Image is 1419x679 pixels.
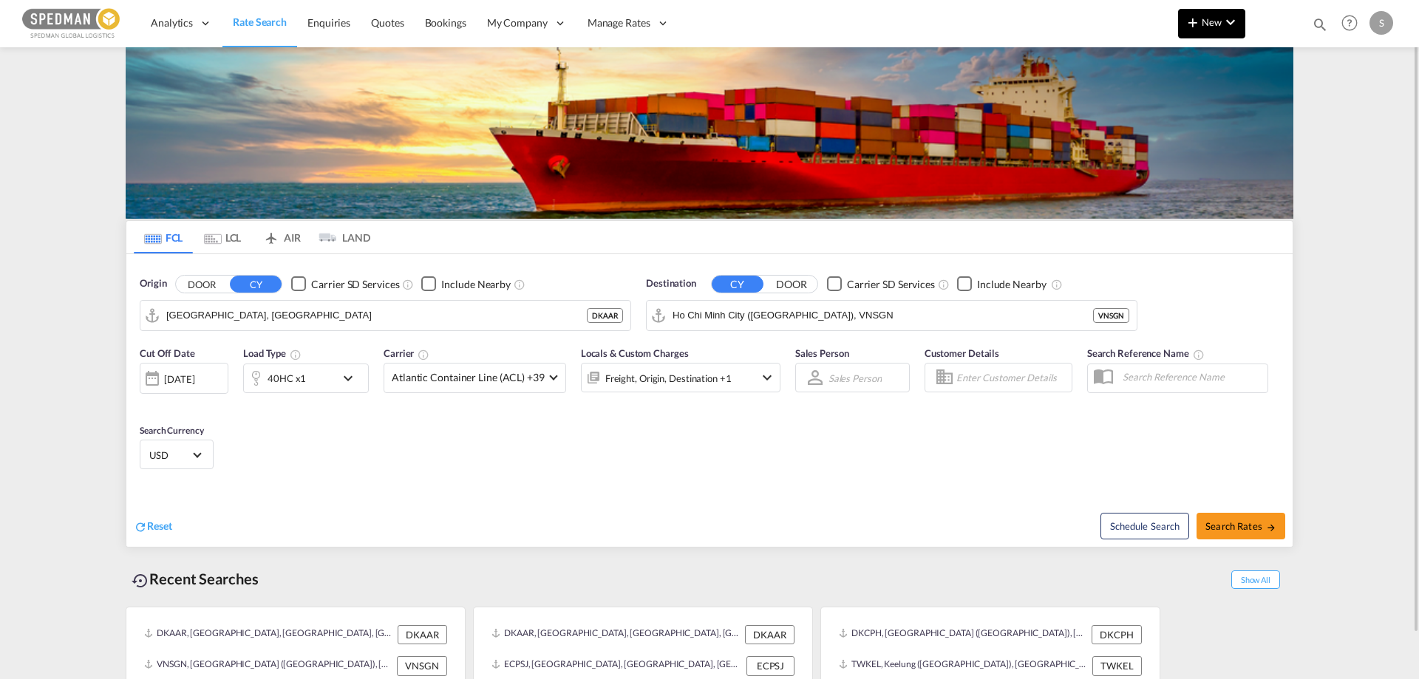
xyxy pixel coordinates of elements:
[1051,279,1063,290] md-icon: Unchecked: Ignores neighbouring ports when fetching rates.Checked : Includes neighbouring ports w...
[956,366,1067,389] input: Enter Customer Details
[140,276,166,291] span: Origin
[126,562,265,596] div: Recent Searches
[491,656,743,675] div: ECPSJ, Posorja, Ecuador, South America, Americas
[1312,16,1328,38] div: icon-magnify
[1092,656,1142,675] div: TWKEL
[441,277,511,292] div: Include Nearby
[839,656,1089,675] div: TWKEL, Keelung (Chilung), Taiwan, Province of China, Greater China & Far East Asia, Asia Pacific
[140,392,151,412] md-datepicker: Select
[957,276,1047,292] md-checkbox: Checkbox No Ink
[1178,9,1245,38] button: icon-plus 400-fgNewicon-chevron-down
[140,425,204,436] span: Search Currency
[144,625,394,644] div: DKAAR, Aarhus, Denmark, Northern Europe, Europe
[230,276,282,293] button: CY
[1369,11,1393,35] div: S
[140,363,228,394] div: [DATE]
[144,656,393,675] div: VNSGN, Ho Chi Minh City (Saigon), Viet Nam, South East Asia, Asia Pacific
[233,16,287,28] span: Rate Search
[425,16,466,29] span: Bookings
[1184,16,1239,28] span: New
[134,221,370,253] md-pagination-wrapper: Use the left and right arrow keys to navigate between tabs
[977,277,1047,292] div: Include Nearby
[22,7,122,40] img: c12ca350ff1b11efb6b291369744d907.png
[491,625,741,644] div: DKAAR, Aarhus, Denmark, Northern Europe, Europe
[646,276,696,291] span: Destination
[311,277,399,292] div: Carrier SD Services
[397,656,447,675] div: VNSGN
[398,625,447,644] div: DKAAR
[243,347,302,359] span: Load Type
[268,368,306,389] div: 40HC x1
[140,301,630,330] md-input-container: Aarhus, DKAAR
[339,369,364,387] md-icon: icon-chevron-down
[1266,522,1276,533] md-icon: icon-arrow-right
[1092,625,1142,644] div: DKCPH
[827,276,935,292] md-checkbox: Checkbox No Ink
[1312,16,1328,33] md-icon: icon-magnify
[290,349,302,361] md-icon: icon-information-outline
[795,347,849,359] span: Sales Person
[421,276,511,292] md-checkbox: Checkbox No Ink
[1231,570,1280,589] span: Show All
[1115,366,1267,388] input: Search Reference Name
[487,16,548,30] span: My Company
[291,276,399,292] md-checkbox: Checkbox No Ink
[839,625,1088,644] div: DKCPH, Copenhagen (Kobenhavn), Denmark, Northern Europe, Europe
[605,368,732,389] div: Freight Origin Destination Dock Stuffing
[1197,513,1285,539] button: Search Ratesicon-arrow-right
[252,221,311,253] md-tab-item: AIR
[311,221,370,253] md-tab-item: LAND
[134,221,193,253] md-tab-item: FCL
[745,625,794,644] div: DKAAR
[134,520,147,533] md-icon: icon-refresh
[147,519,172,532] span: Reset
[827,367,883,389] md-select: Sales Person
[847,277,935,292] div: Carrier SD Services
[1193,349,1205,361] md-icon: Your search will be saved by the below given name
[126,47,1293,219] img: LCL+%26+FCL+BACKGROUND.png
[384,347,429,359] span: Carrier
[1337,10,1362,35] span: Help
[418,349,429,361] md-icon: The selected Trucker/Carrierwill be displayed in the rate results If the rates are from another f...
[307,16,350,29] span: Enquiries
[581,363,780,392] div: Freight Origin Destination Dock Stuffingicon-chevron-down
[193,221,252,253] md-tab-item: LCL
[1337,10,1369,37] div: Help
[243,364,369,393] div: 40HC x1icon-chevron-down
[1100,513,1189,539] button: Note: By default Schedule search will only considerorigin ports, destination ports and cut off da...
[392,370,545,385] span: Atlantic Container Line (ACL) +39
[1087,347,1205,359] span: Search Reference Name
[402,279,414,290] md-icon: Unchecked: Search for CY (Container Yard) services for all selected carriers.Checked : Search for...
[766,276,817,293] button: DOOR
[1184,13,1202,31] md-icon: icon-plus 400-fg
[588,16,650,30] span: Manage Rates
[758,369,776,386] md-icon: icon-chevron-down
[134,519,172,535] div: icon-refreshReset
[587,308,623,323] div: DKAAR
[712,276,763,293] button: CY
[149,448,191,462] span: USD
[166,304,587,327] input: Search by Port
[262,229,280,240] md-icon: icon-airplane
[938,279,950,290] md-icon: Unchecked: Search for CY (Container Yard) services for all selected carriers.Checked : Search for...
[126,254,1293,547] div: Origin DOOR CY Checkbox No InkUnchecked: Search for CY (Container Yard) services for all selected...
[164,372,194,386] div: [DATE]
[581,347,689,359] span: Locals & Custom Charges
[514,279,525,290] md-icon: Unchecked: Ignores neighbouring ports when fetching rates.Checked : Includes neighbouring ports w...
[371,16,404,29] span: Quotes
[925,347,999,359] span: Customer Details
[673,304,1093,327] input: Search by Port
[1222,13,1239,31] md-icon: icon-chevron-down
[132,572,149,590] md-icon: icon-backup-restore
[140,347,195,359] span: Cut Off Date
[176,276,228,293] button: DOOR
[151,16,193,30] span: Analytics
[1205,520,1276,532] span: Search Rates
[647,301,1137,330] md-input-container: Ho Chi Minh City (Saigon), VNSGN
[746,656,794,675] div: ECPSJ
[1093,308,1129,323] div: VNSGN
[148,444,205,465] md-select: Select Currency: $ USDUnited States Dollar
